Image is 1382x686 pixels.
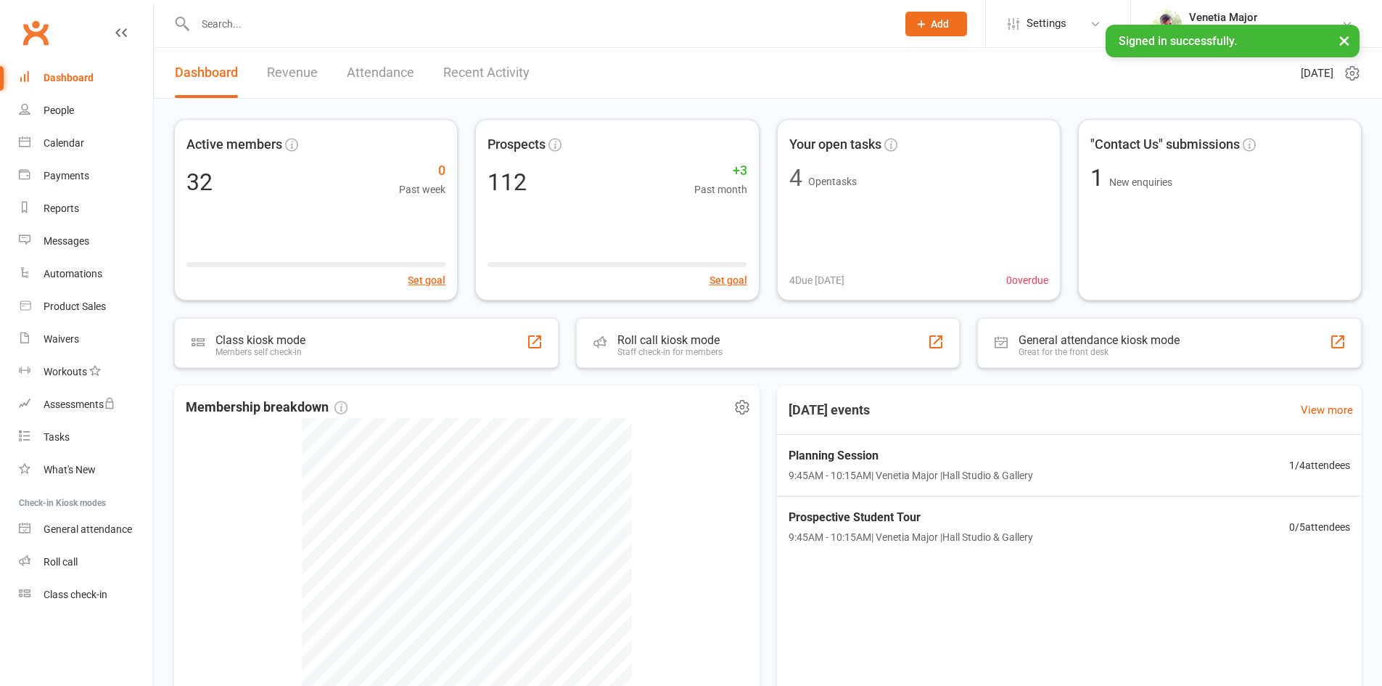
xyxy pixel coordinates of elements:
[617,347,723,357] div: Staff check-in for members
[1006,272,1048,288] span: 0 overdue
[399,181,445,197] span: Past week
[44,523,132,535] div: General attendance
[19,258,153,290] a: Automations
[789,529,1033,545] span: 9:45AM - 10:15AM | Venetia Major | Hall Studio & Gallery
[408,272,445,288] button: Set goal
[44,268,102,279] div: Automations
[789,272,844,288] span: 4 Due [DATE]
[44,137,84,149] div: Calendar
[694,160,747,181] span: +3
[19,579,153,611] a: Class kiosk mode
[931,18,949,30] span: Add
[19,160,153,192] a: Payments
[186,134,282,155] span: Active members
[19,513,153,546] a: General attendance kiosk mode
[44,556,78,568] div: Roll call
[1331,25,1357,56] button: ×
[1019,333,1180,347] div: General attendance kiosk mode
[186,397,347,418] span: Membership breakdown
[789,446,1033,465] span: Planning Session
[215,347,305,357] div: Members self check-in
[44,333,79,345] div: Waivers
[709,272,747,288] button: Set goal
[19,421,153,454] a: Tasks
[44,464,96,475] div: What's New
[44,589,107,600] div: Class check-in
[44,301,106,312] div: Product Sales
[19,62,153,94] a: Dashboard
[488,171,527,194] div: 112
[44,431,70,443] div: Tasks
[19,290,153,323] a: Product Sales
[905,12,967,36] button: Add
[1189,11,1341,24] div: Venetia Major
[191,14,887,34] input: Search...
[44,170,89,181] div: Payments
[789,166,802,189] div: 4
[1090,164,1109,192] span: 1
[267,48,318,98] a: Revenue
[1019,347,1180,357] div: Great for the front desk
[19,454,153,486] a: What's New
[175,48,238,98] a: Dashboard
[1153,9,1182,38] img: thumb_image1611717060.png
[443,48,530,98] a: Recent Activity
[1301,65,1333,82] span: [DATE]
[789,134,881,155] span: Your open tasks
[1027,7,1066,40] span: Settings
[19,225,153,258] a: Messages
[808,176,857,187] span: Open tasks
[44,399,115,410] div: Assessments
[347,48,414,98] a: Attendance
[44,72,94,83] div: Dashboard
[488,134,546,155] span: Prospects
[789,467,1033,483] span: 9:45AM - 10:15AM | Venetia Major | Hall Studio & Gallery
[44,105,74,116] div: People
[1301,401,1353,419] a: View more
[789,508,1033,527] span: Prospective Student Tour
[17,15,54,51] a: Clubworx
[186,171,213,194] div: 32
[694,181,747,197] span: Past month
[44,203,79,214] div: Reports
[19,94,153,127] a: People
[1189,24,1341,37] div: Venetia Major - Bespoke Jewellery
[1090,134,1240,155] span: "Contact Us" submissions
[44,235,89,247] div: Messages
[19,546,153,579] a: Roll call
[399,160,445,181] span: 0
[777,397,881,423] h3: [DATE] events
[617,333,723,347] div: Roll call kiosk mode
[44,366,87,377] div: Workouts
[1289,519,1350,535] span: 0 / 5 attendees
[1109,176,1172,188] span: New enquiries
[19,388,153,421] a: Assessments
[19,127,153,160] a: Calendar
[19,323,153,356] a: Waivers
[19,192,153,225] a: Reports
[1119,34,1237,48] span: Signed in successfully.
[1289,457,1350,473] span: 1 / 4 attendees
[215,333,305,347] div: Class kiosk mode
[19,356,153,388] a: Workouts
